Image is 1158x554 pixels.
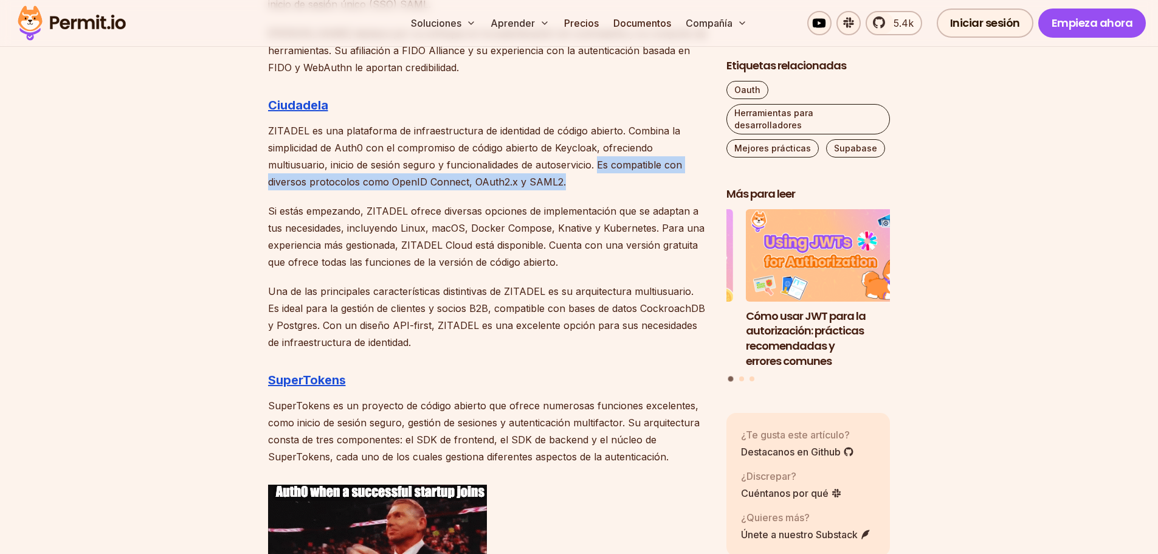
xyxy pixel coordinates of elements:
[268,125,682,188] font: ZITADEL es una plataforma de infraestructura de identidad de código abierto. Combina la simplicid...
[686,17,732,29] font: Compañía
[1038,9,1146,38] a: Empieza ahora
[613,17,671,29] font: Documentos
[741,527,871,541] a: Únete a nuestro Substack
[741,469,796,482] font: ¿Discrepar?
[739,376,744,381] button: Ir a la diapositiva 2
[894,17,914,29] font: 5.4k
[12,2,131,44] img: Logotipo del permiso
[746,308,866,368] font: Cómo usar JWT para la autorización: prácticas recomendadas y errores comunes
[486,11,554,35] button: Aprender
[559,11,604,35] a: Precios
[726,104,891,134] a: Herramientas para desarrolladores
[406,11,481,35] button: Soluciones
[746,209,910,369] li: 1 de 3
[726,81,768,99] a: Oauth
[741,444,854,459] a: Destacanos en Github
[741,485,842,500] a: Cuéntanos por qué
[268,400,700,463] font: SuperTokens es un proyecto de código abierto que ofrece numerosas funciones excelentes, como inic...
[734,85,760,95] font: Oauth
[726,209,891,384] div: Publicaciones
[734,108,813,130] font: Herramientas para desarrolladores
[569,209,733,302] img: Guía de tokens al portador: JWT vs. tokens opacos
[726,186,795,201] font: Más para leer
[569,209,733,369] li: 3 de 3
[681,11,752,35] button: Compañía
[1052,15,1133,30] font: Empieza ahora
[937,9,1033,38] a: Iniciar sesión
[268,373,346,387] a: SuperTokens
[726,58,846,73] font: Etiquetas relacionadas
[741,511,810,523] font: ¿Quieres más?
[866,11,922,35] a: 5.4k
[491,17,535,29] font: Aprender
[608,11,676,35] a: Documentos
[564,17,599,29] font: Precios
[728,376,734,382] button: Ir a la diapositiva 1
[268,205,705,268] font: Si estás empezando, ZITADEL ofrece diversas opciones de implementación que se adaptan a tus neces...
[726,139,819,158] a: Mejores prácticas
[746,209,910,369] a: Cómo usar JWT para la autorización: prácticas recomendadas y errores comunesCómo usar JWT para la...
[268,27,706,74] font: [PERSON_NAME] destaca por su enfoque en la autenticación sin contraseña y su conjunto de herramie...
[950,15,1020,30] font: Iniciar sesión
[746,209,910,302] img: Cómo usar JWT para la autorización: prácticas recomendadas y errores comunes
[268,98,328,113] a: Ciudadela
[834,143,877,153] font: Supabase
[734,143,811,153] font: Mejores prácticas
[411,17,461,29] font: Soluciones
[268,285,705,348] font: Una de las principales características distintivas de ZITADEL es su arquitectura multiusuario. Es...
[750,376,754,381] button: Ir a la diapositiva 3
[826,139,885,158] a: Supabase
[741,428,850,440] font: ¿Te gusta este artículo?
